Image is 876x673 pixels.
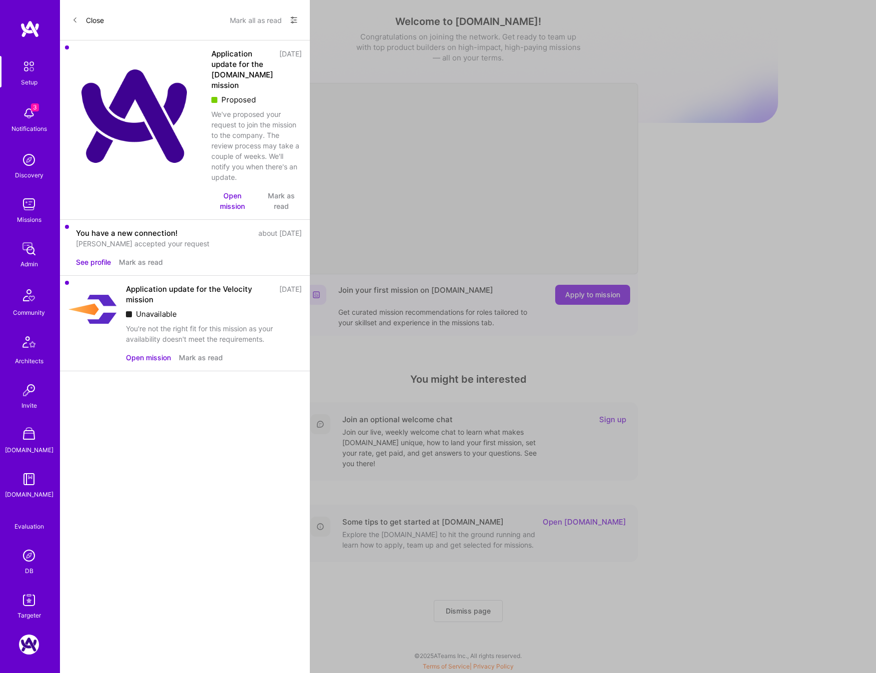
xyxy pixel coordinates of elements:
[19,590,39,610] img: Skill Targeter
[25,566,33,576] div: DB
[16,635,41,655] a: A.Team: Google Calendar Integration Testing
[19,150,39,170] img: discovery
[179,352,223,363] button: Mark as read
[258,228,302,238] div: about [DATE]
[76,238,302,249] div: [PERSON_NAME] accepted your request
[5,489,53,500] div: [DOMAIN_NAME]
[15,356,43,366] div: Architects
[211,48,273,90] div: Application update for the [DOMAIN_NAME] mission
[21,400,37,411] div: Invite
[18,56,39,77] img: setup
[31,103,39,111] span: 3
[17,214,41,225] div: Missions
[19,546,39,566] img: Admin Search
[119,257,163,267] button: Mark as read
[19,425,39,445] img: A Store
[17,610,41,621] div: Targeter
[76,257,111,267] button: See profile
[21,77,37,87] div: Setup
[5,445,53,455] div: [DOMAIN_NAME]
[19,194,39,214] img: teamwork
[20,20,40,38] img: logo
[211,190,253,211] button: Open mission
[68,48,203,184] img: Company Logo
[11,123,47,134] div: Notifications
[19,469,39,489] img: guide book
[19,103,39,123] img: bell
[20,259,38,269] div: Admin
[19,239,39,259] img: admin teamwork
[14,521,44,532] div: Evaluation
[15,170,43,180] div: Discovery
[126,309,302,319] div: Unavailable
[126,352,171,363] button: Open mission
[211,109,302,182] div: We've proposed your request to join the mission to the company. The review process may take a cou...
[19,380,39,400] img: Invite
[279,284,302,305] div: [DATE]
[230,12,282,28] button: Mark all as read
[279,48,302,90] div: [DATE]
[19,635,39,655] img: A.Team: Google Calendar Integration Testing
[17,283,41,307] img: Community
[211,94,302,105] div: Proposed
[68,284,118,334] img: Company Logo
[13,307,45,318] div: Community
[76,228,177,238] div: You have a new connection!
[17,332,41,356] img: Architects
[261,190,302,211] button: Mark as read
[72,12,104,28] button: Close
[126,284,273,305] div: Application update for the Velocity mission
[25,514,33,521] i: icon SelectionTeam
[126,323,302,344] div: You're not the right fit for this mission as your availability doesn't meet the requirements.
